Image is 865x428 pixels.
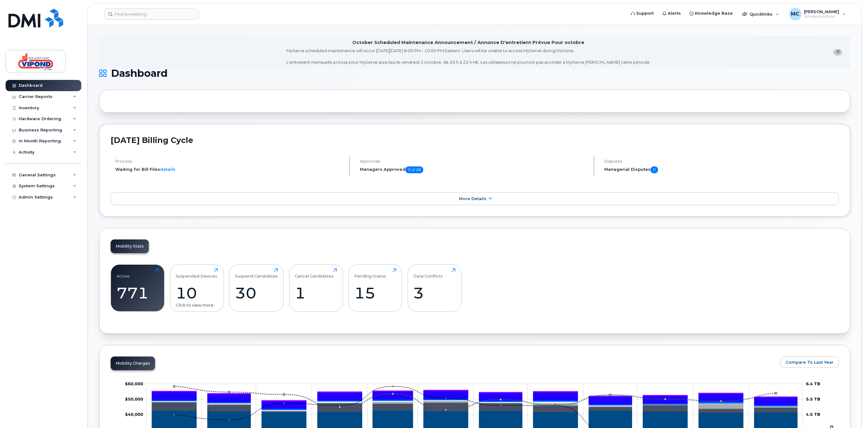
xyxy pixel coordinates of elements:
[125,381,143,386] g: $0
[354,268,396,308] a: Pending Status15
[354,284,396,302] div: 15
[115,159,344,164] h4: Process
[125,396,143,401] g: $0
[115,166,344,172] li: Waiting for Bill Files
[786,359,833,365] span: Compare To Last Year
[125,396,143,401] tspan: $50,000
[413,268,455,308] a: Data Conflicts3
[413,284,455,302] div: 3
[235,268,278,308] a: Suspend Candidates30
[160,167,175,172] a: details
[295,284,337,302] div: 1
[459,196,486,201] span: More Details
[806,381,820,386] tspan: 6.4 TB
[806,396,820,401] tspan: 5.5 TB
[117,268,130,278] div: Active
[806,412,820,417] tspan: 4.5 TB
[354,268,386,278] div: Pending Status
[360,159,588,164] h4: Approvals
[405,166,423,173] span: 0 of 28
[125,412,143,417] g: $0
[413,268,443,278] div: Data Conflicts
[176,268,217,278] div: Suspended Devices
[235,284,278,302] div: 30
[295,268,337,308] a: Cancel Candidates1
[235,268,278,278] div: Suspend Candidates
[111,69,168,78] span: Dashboard
[286,48,651,65] div: MyServe scheduled maintenance will occur [DATE][DATE] 8:00 PM - 10:00 PM Eastern. Users will be u...
[176,302,218,308] div: Click to view more
[780,357,839,368] button: Compare To Last Year
[111,135,839,145] h2: [DATE] Billing Cycle
[152,391,797,408] g: HST
[176,268,218,308] a: Suspended Devices10Click to view more
[125,381,143,386] tspan: $60,000
[604,159,839,164] h4: Disputes
[651,166,658,173] span: 0
[117,284,159,302] div: 771
[352,39,584,46] div: October Scheduled Maintenance Announcement / Annonce D'entretient Prévue Pour octobre
[295,268,334,278] div: Cancel Candidates
[117,268,159,308] a: Active771
[176,284,218,302] div: 10
[360,166,588,173] h5: Managers Approved
[604,166,839,173] h5: Managerial Disputes
[152,402,797,412] g: Roaming
[833,49,842,56] button: close notification
[125,412,143,417] tspan: $40,000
